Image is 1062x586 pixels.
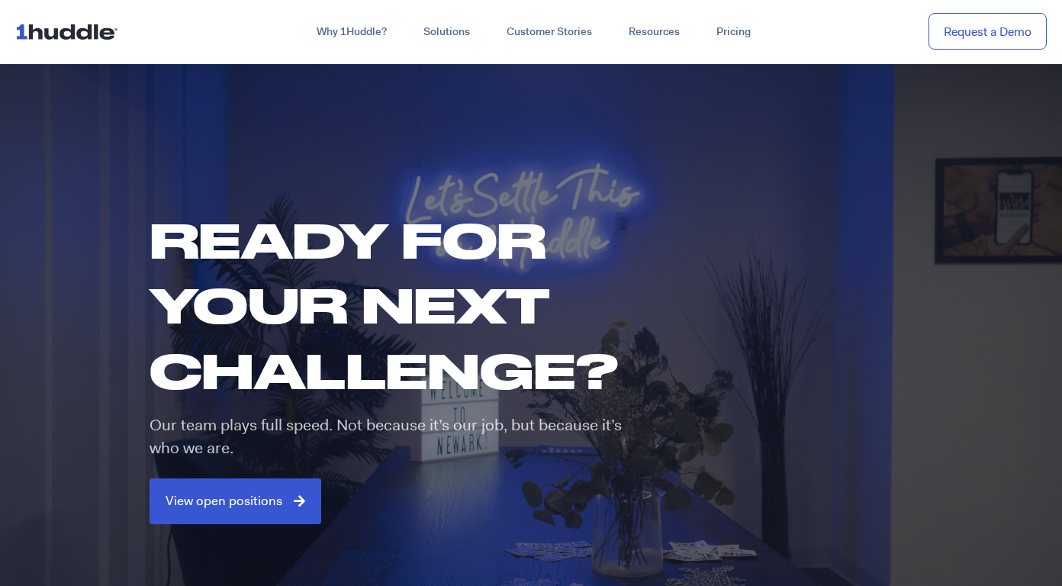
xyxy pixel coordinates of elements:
[928,13,1047,50] a: Request a Demo
[698,18,769,46] a: Pricing
[488,18,610,46] a: Customer Stories
[150,414,639,459] p: Our team plays full speed. Not because it’s our job, but because it’s who we are.
[166,494,282,508] span: View open positions
[150,208,650,403] h1: Ready for your next challenge?
[150,478,321,524] a: View open positions
[610,18,698,46] a: Resources
[298,18,405,46] a: Why 1Huddle?
[405,18,488,46] a: Solutions
[15,17,124,46] img: ...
